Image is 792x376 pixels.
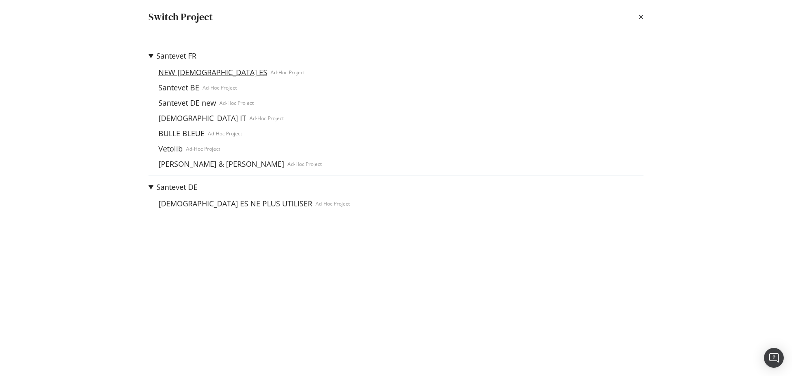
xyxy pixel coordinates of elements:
div: Switch Project [148,10,213,24]
a: Santevet DE [156,183,198,192]
div: Ad-Hoc Project [186,145,220,152]
a: BULLE BLEUE [155,129,208,138]
div: Ad-Hoc Project [250,115,284,122]
a: [PERSON_NAME] & [PERSON_NAME] [155,160,288,168]
div: Ad-Hoc Project [203,84,237,91]
div: Open Intercom Messenger [764,348,784,368]
a: Santevet BE [155,83,203,92]
div: Ad-Hoc Project [288,161,322,168]
a: [DEMOGRAPHIC_DATA] ES NE PLUS UTILISER [155,199,316,208]
a: [DEMOGRAPHIC_DATA] IT [155,114,250,123]
a: Santevet DE new [155,99,219,107]
div: Ad-Hoc Project [208,130,242,137]
div: Ad-Hoc Project [316,200,350,207]
div: Ad-Hoc Project [271,69,305,76]
a: Santevet FR [156,52,196,60]
a: NEW [DEMOGRAPHIC_DATA] ES [155,68,271,77]
summary: Santevet FR [148,51,322,61]
a: Vetolib [155,144,186,153]
div: Ad-Hoc Project [219,99,254,106]
div: times [639,10,643,24]
summary: Santevet DE [148,182,350,193]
